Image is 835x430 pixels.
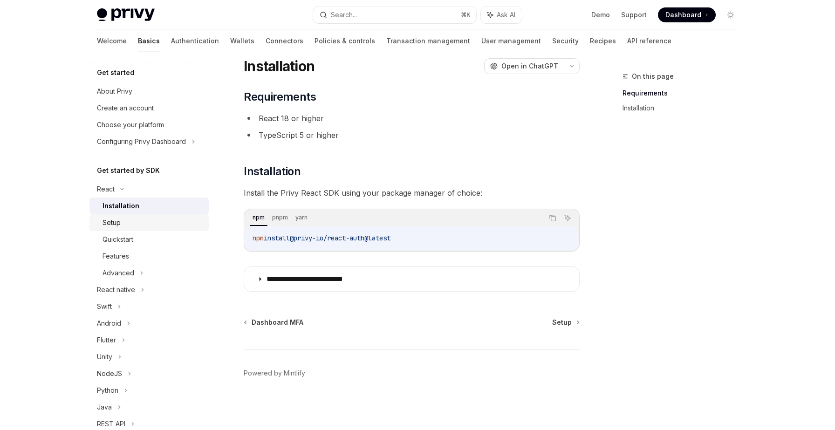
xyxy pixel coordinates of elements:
[623,101,746,116] a: Installation
[97,102,154,114] div: Create an account
[103,251,129,262] div: Features
[97,351,112,362] div: Unity
[244,164,301,179] span: Installation
[97,8,155,21] img: light logo
[244,369,305,378] a: Powered by Mintlify
[230,30,254,52] a: Wallets
[244,89,316,104] span: Requirements
[89,100,209,116] a: Create an account
[244,112,580,125] li: React 18 or higher
[264,234,290,242] span: install
[103,234,133,245] div: Quickstart
[658,7,716,22] a: Dashboard
[561,212,574,224] button: Ask AI
[138,30,160,52] a: Basics
[171,30,219,52] a: Authentication
[244,186,580,199] span: Install the Privy React SDK using your package manager of choice:
[103,267,134,279] div: Advanced
[89,214,209,231] a: Setup
[552,318,572,327] span: Setup
[103,200,139,212] div: Installation
[723,7,738,22] button: Toggle dark mode
[97,385,118,396] div: Python
[621,10,647,20] a: Support
[315,30,375,52] a: Policies & controls
[97,284,135,295] div: React native
[547,212,559,224] button: Copy the contents from the code block
[250,212,267,223] div: npm
[266,30,303,52] a: Connectors
[552,30,579,52] a: Security
[632,71,674,82] span: On this page
[89,198,209,214] a: Installation
[552,318,579,327] a: Setup
[97,334,116,346] div: Flutter
[97,136,186,147] div: Configuring Privy Dashboard
[89,248,209,265] a: Features
[244,129,580,142] li: TypeScript 5 or higher
[89,231,209,248] a: Quickstart
[97,318,121,329] div: Android
[501,61,558,71] span: Open in ChatGPT
[269,212,291,223] div: pnpm
[97,301,112,312] div: Swift
[97,418,125,430] div: REST API
[97,402,112,413] div: Java
[244,58,315,75] h1: Installation
[97,184,115,195] div: React
[97,119,164,130] div: Choose your platform
[481,7,522,23] button: Ask AI
[331,9,357,20] div: Search...
[484,58,564,74] button: Open in ChatGPT
[497,10,515,20] span: Ask AI
[623,86,746,101] a: Requirements
[590,30,616,52] a: Recipes
[665,10,701,20] span: Dashboard
[89,83,209,100] a: About Privy
[481,30,541,52] a: User management
[97,67,134,78] h5: Get started
[591,10,610,20] a: Demo
[461,11,471,19] span: ⌘ K
[627,30,671,52] a: API reference
[245,318,303,327] a: Dashboard MFA
[97,30,127,52] a: Welcome
[252,318,303,327] span: Dashboard MFA
[313,7,476,23] button: Search...⌘K
[89,116,209,133] a: Choose your platform
[293,212,310,223] div: yarn
[97,368,122,379] div: NodeJS
[253,234,264,242] span: npm
[97,86,132,97] div: About Privy
[103,217,121,228] div: Setup
[386,30,470,52] a: Transaction management
[290,234,390,242] span: @privy-io/react-auth@latest
[97,165,160,176] h5: Get started by SDK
